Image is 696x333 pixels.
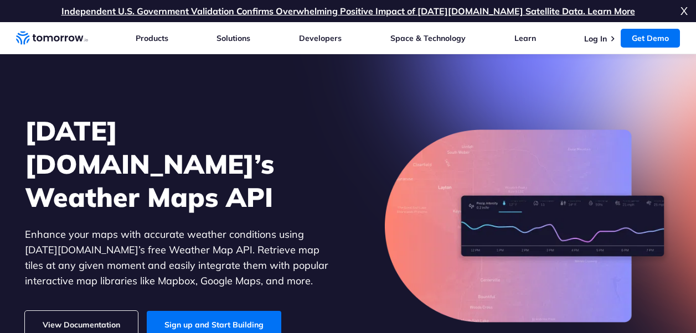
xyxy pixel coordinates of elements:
[299,33,342,43] a: Developers
[25,227,329,289] p: Enhance your maps with accurate weather conditions using [DATE][DOMAIN_NAME]’s free Weather Map A...
[216,33,250,43] a: Solutions
[514,33,536,43] a: Learn
[621,29,680,48] a: Get Demo
[390,33,466,43] a: Space & Technology
[25,114,329,214] h1: [DATE][DOMAIN_NAME]’s Weather Maps API
[584,34,607,44] a: Log In
[136,33,168,43] a: Products
[61,6,635,17] a: Independent U.S. Government Validation Confirms Overwhelming Positive Impact of [DATE][DOMAIN_NAM...
[16,30,88,46] a: Home link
